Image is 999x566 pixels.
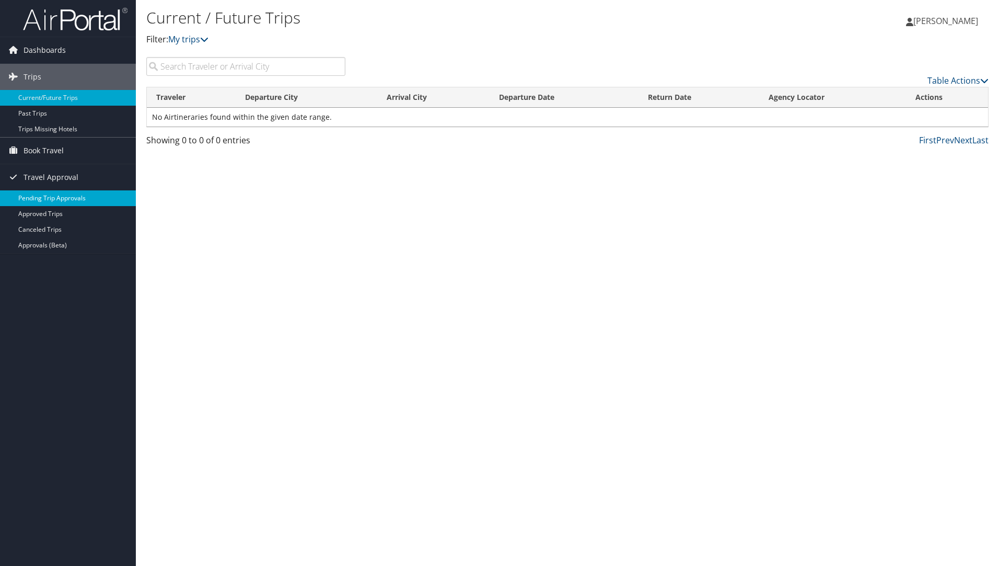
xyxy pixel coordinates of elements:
th: Arrival City: activate to sort column ascending [377,87,490,108]
div: Showing 0 to 0 of 0 entries [146,134,345,152]
th: Agency Locator: activate to sort column ascending [759,87,906,108]
th: Return Date: activate to sort column ascending [638,87,759,108]
span: Book Travel [24,138,64,164]
td: No Airtineraries found within the given date range. [147,108,988,127]
a: First [919,134,936,146]
th: Traveler: activate to sort column ascending [147,87,236,108]
th: Departure City: activate to sort column ascending [236,87,377,108]
a: My trips [168,33,208,45]
a: Prev [936,134,954,146]
img: airportal-logo.png [23,7,127,31]
span: Trips [24,64,41,90]
a: Next [954,134,972,146]
a: [PERSON_NAME] [906,5,989,37]
a: Last [972,134,989,146]
th: Departure Date: activate to sort column descending [490,87,638,108]
span: [PERSON_NAME] [913,15,978,27]
input: Search Traveler or Arrival City [146,57,345,76]
span: Dashboards [24,37,66,63]
th: Actions [906,87,988,108]
h1: Current / Future Trips [146,7,708,29]
p: Filter: [146,33,708,47]
a: Table Actions [927,75,989,86]
span: Travel Approval [24,164,78,190]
